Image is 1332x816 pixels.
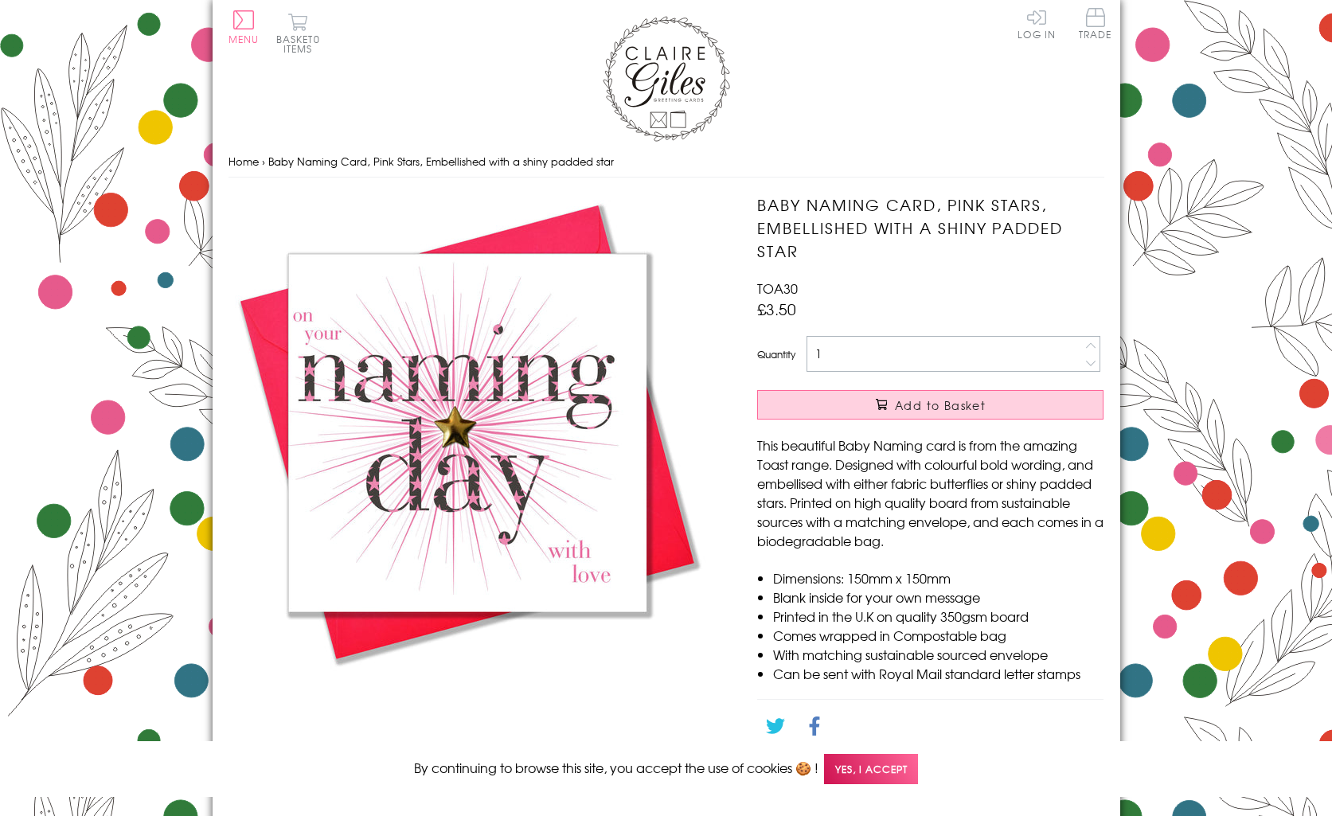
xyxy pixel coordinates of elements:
li: With matching sustainable sourced envelope [773,645,1103,664]
li: Comes wrapped in Compostable bag [773,626,1103,645]
span: Yes, I accept [824,754,918,785]
span: 0 items [283,32,320,56]
li: Printed in the U.K on quality 350gsm board [773,607,1103,626]
button: Basket0 items [276,13,320,53]
li: Can be sent with Royal Mail standard letter stamps [773,664,1103,683]
span: TOA30 [757,279,798,298]
h1: Baby Naming Card, Pink Stars, Embellished with a shiny padded star [757,193,1103,262]
a: Trade [1079,8,1112,42]
span: Menu [229,32,260,46]
img: Baby Naming Card, Pink Stars, Embellished with a shiny padded star [229,193,706,671]
li: Dimensions: 150mm x 150mm [773,568,1103,588]
span: › [262,154,265,169]
nav: breadcrumbs [229,146,1104,178]
a: Home [229,154,259,169]
span: Add to Basket [895,397,986,413]
span: Baby Naming Card, Pink Stars, Embellished with a shiny padded star [268,154,614,169]
p: This beautiful Baby Naming card is from the amazing Toast range. Designed with colourful bold wor... [757,435,1103,550]
button: Add to Basket [757,390,1103,420]
span: Trade [1079,8,1112,39]
button: Menu [229,10,260,44]
li: Blank inside for your own message [773,588,1103,607]
a: Log In [1018,8,1056,39]
span: £3.50 [757,298,796,320]
label: Quantity [757,347,795,361]
img: Claire Giles Greetings Cards [603,16,730,142]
